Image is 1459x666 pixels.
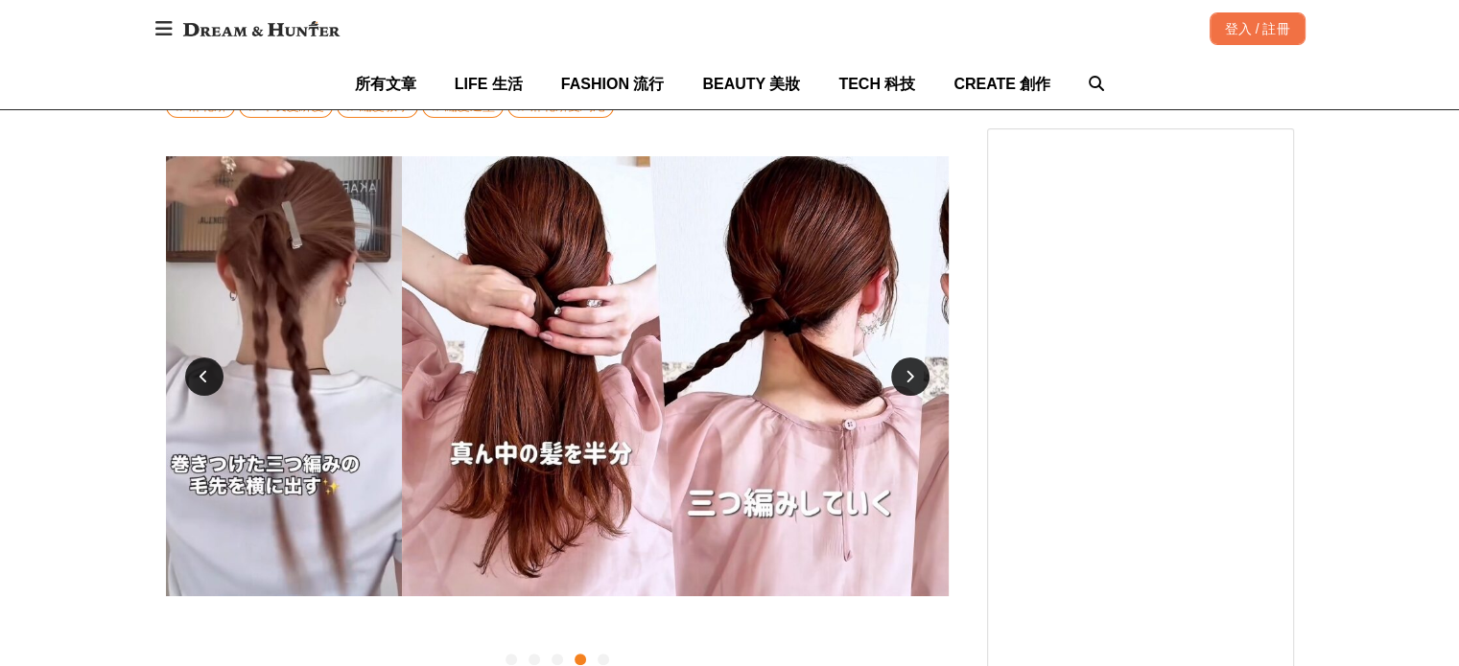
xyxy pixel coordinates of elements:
a: BEAUTY 美妝 [702,58,800,109]
div: 登入 / 註冊 [1210,12,1306,45]
a: 所有文章 [355,58,416,109]
span: TECH 科技 [838,76,915,92]
a: CREATE 創作 [953,58,1050,109]
img: Dream & Hunter [174,11,349,46]
a: LIFE 生活 [455,58,523,109]
a: FASHION 流行 [561,58,665,109]
span: CREATE 創作 [953,76,1050,92]
span: 所有文章 [355,76,416,92]
span: FASHION 流行 [561,76,665,92]
span: BEAUTY 美妝 [702,76,800,92]
span: LIFE 生活 [455,76,523,92]
img: 768972f3-96fb-4c1f-9663-c8fd7d6f187f.jpg [402,156,1185,596]
a: TECH 科技 [838,58,915,109]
